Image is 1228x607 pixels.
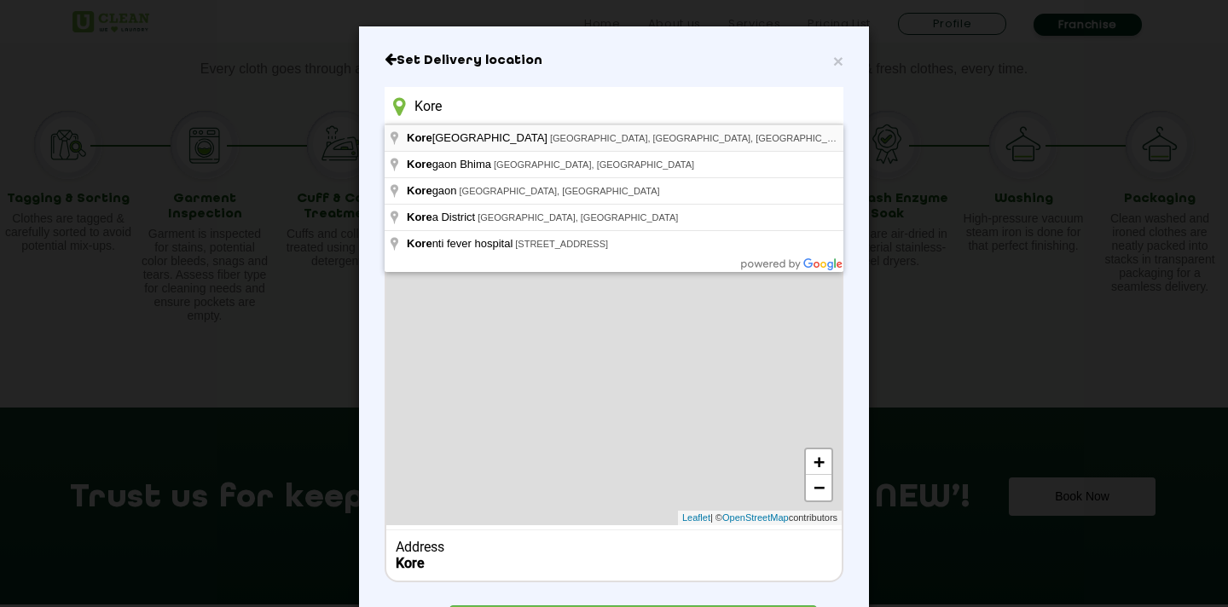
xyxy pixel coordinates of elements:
span: Kore [407,131,432,144]
span: [GEOGRAPHIC_DATA], [GEOGRAPHIC_DATA] [478,212,678,223]
a: Zoom in [806,449,831,475]
span: gaon [407,184,460,197]
span: Kore [407,237,432,250]
span: nti fever hospital [407,237,515,250]
input: Enter location [385,87,843,125]
h6: Close [385,52,843,69]
span: [GEOGRAPHIC_DATA] [407,131,550,144]
b: Kore [396,555,425,571]
div: Address [396,539,833,555]
span: × [833,51,843,71]
span: Kore [407,158,432,171]
a: Leaflet [682,511,710,525]
span: gaon Bhima [407,158,494,171]
a: Zoom out [806,475,831,500]
span: Kore [407,211,432,223]
span: [STREET_ADDRESS] [515,239,608,249]
span: a District [407,211,478,223]
div: | © contributors [678,511,842,525]
span: Kore [407,184,432,197]
button: Close [833,52,843,70]
span: [GEOGRAPHIC_DATA], [GEOGRAPHIC_DATA] [460,186,660,196]
span: [GEOGRAPHIC_DATA], [GEOGRAPHIC_DATA], [GEOGRAPHIC_DATA] [550,133,854,143]
span: [GEOGRAPHIC_DATA], [GEOGRAPHIC_DATA] [494,159,694,170]
a: OpenStreetMap [722,511,789,525]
